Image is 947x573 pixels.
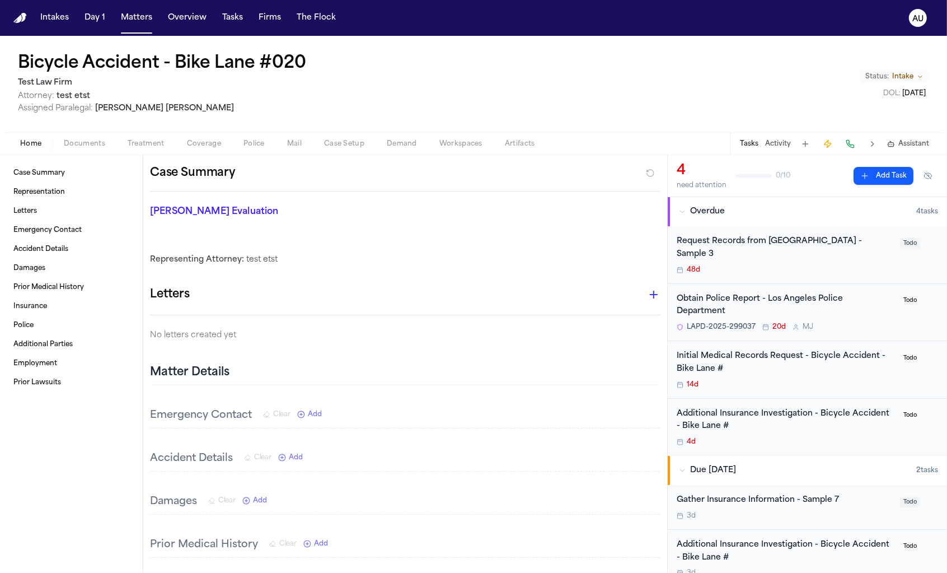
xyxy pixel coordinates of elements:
h3: Emergency Contact [150,408,252,423]
span: Coverage [187,139,221,148]
span: Demand [387,139,417,148]
span: Due [DATE] [690,465,736,476]
span: Todo [900,238,920,249]
span: 48d [687,265,700,274]
h1: Letters [150,286,190,304]
button: Edit DOL: 2025-03-28 [880,88,929,99]
span: Todo [900,410,920,421]
span: 0 / 10 [776,171,790,180]
button: Matters [116,8,157,28]
button: Add New [303,539,328,548]
a: Damages [9,259,134,277]
button: Clear Emergency Contact [263,410,290,419]
span: Documents [64,139,105,148]
h3: Damages [150,494,197,510]
div: Open task: Request Records from Kathrynside General Hospital - Sample 3 [668,226,947,284]
a: Emergency Contact [9,221,134,239]
span: DOL : [883,90,901,97]
button: Make a Call [842,136,858,152]
div: Additional Insurance Investigation - Bicycle Accident - Bike Lane # [677,539,893,565]
div: Open task: Initial Medical Records Request - Bicycle Accident - Bike Lane # [668,341,947,399]
span: Attorney: [18,92,54,100]
span: Home [20,139,41,148]
button: The Flock [292,8,340,28]
button: Day 1 [80,8,110,28]
h3: Accident Details [150,451,233,467]
a: Prior Medical History [9,278,134,296]
a: Case Summary [9,164,134,182]
button: Clear Damages [208,496,236,505]
span: Case Setup [324,139,364,148]
div: Open task: Additional Insurance Investigation - Bicycle Accident - Bike Lane # [668,399,947,456]
button: Add Task [798,136,813,152]
a: Home [13,13,27,24]
div: test etst [150,254,660,265]
a: Accident Details [9,240,134,258]
div: Additional Insurance Investigation - Bicycle Accident - Bike Lane # [677,408,893,434]
button: Change status from Intake [860,70,929,83]
span: Add [315,539,328,548]
p: [PERSON_NAME] Evaluation [150,205,311,218]
span: test etst [57,92,90,100]
img: Finch Logo [13,13,27,24]
span: Clear [254,453,271,462]
span: Assigned Paralegal: [18,104,93,113]
button: Add New [278,453,303,462]
span: Add [289,453,303,462]
span: Add [254,496,267,505]
button: Clear Accident Details [244,453,271,462]
button: Add New [297,410,322,419]
span: 14d [687,380,698,389]
span: Add [308,410,322,419]
div: 4 [677,162,726,180]
button: Intakes [36,8,73,28]
button: Due [DATE]2tasks [668,456,947,485]
span: Todo [900,295,920,306]
a: Overview [163,8,211,28]
span: Workspaces [439,139,482,148]
span: M J [803,323,813,332]
a: Police [9,316,134,334]
button: Tasks [218,8,247,28]
h2: Matter Details [150,365,229,380]
span: Todo [900,497,920,507]
span: Status: [865,72,889,81]
a: Employment [9,355,134,372]
span: 4 task s [916,207,938,216]
button: Overdue4tasks [668,197,947,226]
span: Assistant [898,139,929,148]
button: Activity [765,139,791,148]
span: Police [243,139,265,148]
span: 2 task s [916,466,938,475]
a: Insurance [9,297,134,315]
span: Clear [218,496,236,505]
button: Add New [242,496,267,505]
span: LAPD-2025-299037 [687,323,756,332]
p: No letters created yet [150,329,660,342]
div: Initial Medical Records Request - Bicycle Accident - Bike Lane # [677,350,893,376]
button: Clear Prior Medical History [269,539,297,548]
span: 3d [687,511,696,520]
span: Clear [279,539,297,548]
h3: Prior Medical History [150,537,258,553]
span: Todo [900,541,920,552]
h1: Bicycle Accident - Bike Lane #020 [18,54,306,74]
button: Firms [254,8,285,28]
div: Obtain Police Report - Los Angeles Police Department [677,293,893,319]
span: 4d [687,437,696,446]
h2: Test Law Firm [18,76,311,90]
span: Intake [892,72,913,81]
button: Hide completed tasks (⌘⇧H) [918,167,938,185]
button: Create Immediate Task [820,136,836,152]
span: Overdue [690,206,725,217]
span: Mail [287,139,302,148]
button: Assistant [887,139,929,148]
span: Artifacts [505,139,535,148]
span: [PERSON_NAME] [PERSON_NAME] [95,104,234,113]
